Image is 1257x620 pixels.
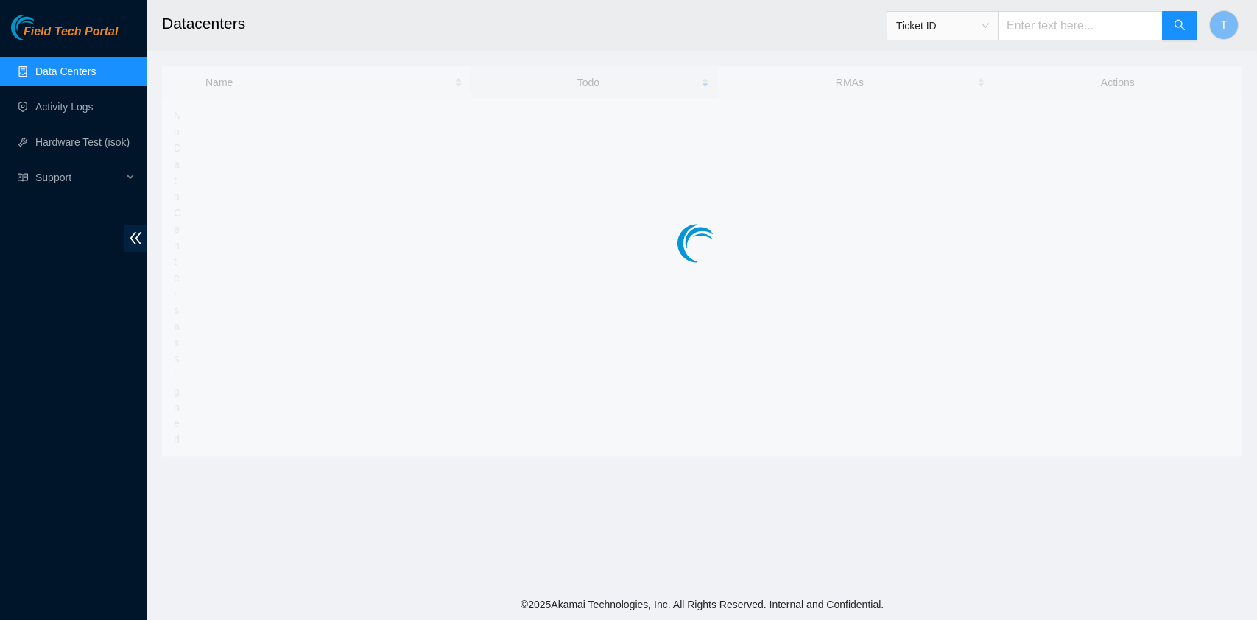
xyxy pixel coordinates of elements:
a: Data Centers [35,66,96,77]
a: Akamai TechnologiesField Tech Portal [11,27,118,46]
span: Field Tech Portal [24,25,118,39]
a: Hardware Test (isok) [35,136,130,148]
img: Akamai Technologies [11,15,74,40]
span: Support [35,163,122,192]
span: T [1220,16,1228,35]
span: search [1174,19,1186,33]
footer: © 2025 Akamai Technologies, Inc. All Rights Reserved. Internal and Confidential. [147,589,1257,620]
button: search [1162,11,1197,40]
input: Enter text here... [998,11,1163,40]
span: double-left [124,225,147,252]
span: read [18,172,28,183]
span: Ticket ID [896,15,989,37]
a: Activity Logs [35,101,94,113]
button: T [1209,10,1239,40]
